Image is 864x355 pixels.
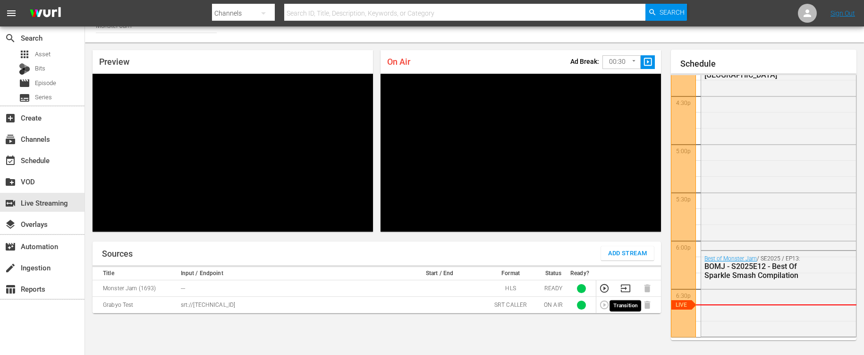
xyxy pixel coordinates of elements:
[482,297,539,313] td: SRT CALLER
[19,49,30,60] span: Asset
[19,63,30,75] div: Bits
[99,57,129,67] span: Preview
[93,280,178,297] td: Monster Jam (1693)
[645,4,687,21] button: Search
[5,262,16,274] span: Ingestion
[5,241,16,252] span: Automation
[602,53,641,71] div: 00:30
[482,280,539,297] td: HLS
[680,59,856,69] h1: Schedule
[35,64,45,73] span: Bits
[704,262,810,280] div: BOMJ - S2025E12 - Best Of Sparkle Smash Compilation
[539,297,568,313] td: ON AIR
[5,219,16,230] span: Overlays
[660,4,685,21] span: Search
[102,249,133,259] h1: Sources
[23,2,68,25] img: ans4CAIJ8jUAAAAAAAAAAAAAAAAAAAAAAAAgQb4GAAAAAAAAAAAAAAAAAAAAAAAAJMjXAAAAAAAAAAAAAAAAAAAAAAAAgAT5G...
[482,267,539,280] th: Format
[5,33,16,44] span: Search
[397,267,483,280] th: Start / End
[19,78,30,89] span: Episode
[5,134,16,145] span: Channels
[387,57,410,67] span: On Air
[568,267,596,280] th: Ready?
[5,155,16,166] span: Schedule
[381,74,661,232] div: Video Player
[539,267,568,280] th: Status
[19,92,30,104] span: Series
[704,255,810,280] div: / SE2025 / EP13:
[599,283,610,294] button: Preview Stream
[704,255,757,262] a: Best of Monster Jam
[93,74,373,232] div: Video Player
[93,297,178,313] td: Grabyo Test
[5,198,16,209] span: Live Streaming
[35,93,52,102] span: Series
[6,8,17,19] span: menu
[643,57,653,68] span: slideshow_sharp
[570,58,599,65] p: Ad Break:
[608,248,647,259] span: Add Stream
[93,267,178,280] th: Title
[5,113,16,124] span: Create
[5,176,16,188] span: VOD
[181,301,394,309] p: srt://[TECHNICAL_ID]
[5,284,16,295] span: Reports
[35,50,51,59] span: Asset
[35,78,56,88] span: Episode
[178,267,397,280] th: Input / Endpoint
[178,280,397,297] td: ---
[830,9,855,17] a: Sign Out
[539,280,568,297] td: READY
[601,246,654,260] button: Add Stream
